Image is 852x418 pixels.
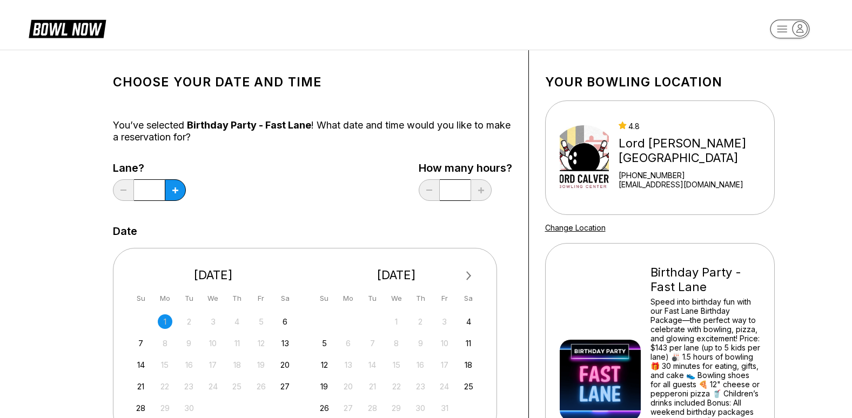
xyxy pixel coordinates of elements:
[389,358,404,372] div: Not available Wednesday, October 15th, 2025
[365,336,380,350] div: Not available Tuesday, October 7th, 2025
[437,336,452,350] div: Not available Friday, October 10th, 2025
[113,162,186,174] label: Lane?
[133,358,148,372] div: Choose Sunday, September 14th, 2025
[206,336,220,350] div: Not available Wednesday, September 10th, 2025
[365,379,380,394] div: Not available Tuesday, October 21st, 2025
[113,75,512,90] h1: Choose your Date and time
[182,358,196,372] div: Not available Tuesday, September 16th, 2025
[130,268,297,282] div: [DATE]
[254,314,269,329] div: Not available Friday, September 5th, 2025
[133,401,148,415] div: Choose Sunday, September 28th, 2025
[341,291,355,306] div: Mo
[389,314,404,329] div: Not available Wednesday, October 1st, 2025
[413,336,428,350] div: Not available Thursday, October 9th, 2025
[317,291,332,306] div: Su
[413,314,428,329] div: Not available Thursday, October 2nd, 2025
[158,358,172,372] div: Not available Monday, September 15th, 2025
[413,401,428,415] div: Not available Thursday, October 30th, 2025
[133,379,148,394] div: Choose Sunday, September 21st, 2025
[560,117,609,198] img: Lord Calvert Bowling Center
[460,267,478,285] button: Next Month
[437,291,452,306] div: Fr
[461,291,476,306] div: Sa
[413,358,428,372] div: Not available Thursday, October 16th, 2025
[182,314,196,329] div: Not available Tuesday, September 2nd, 2025
[113,225,137,237] label: Date
[278,358,292,372] div: Choose Saturday, September 20th, 2025
[437,358,452,372] div: Not available Friday, October 17th, 2025
[316,313,478,415] div: month 2025-10
[619,122,769,131] div: 4.8
[254,336,269,350] div: Not available Friday, September 12th, 2025
[413,291,428,306] div: Th
[158,291,172,306] div: Mo
[187,119,311,131] span: Birthday Party - Fast Lane
[206,358,220,372] div: Not available Wednesday, September 17th, 2025
[389,291,404,306] div: We
[230,379,244,394] div: Not available Thursday, September 25th, 2025
[365,291,380,306] div: Tu
[461,336,476,350] div: Choose Saturday, October 11th, 2025
[278,291,292,306] div: Sa
[341,401,355,415] div: Not available Monday, October 27th, 2025
[278,336,292,350] div: Choose Saturday, September 13th, 2025
[437,314,452,329] div: Not available Friday, October 3rd, 2025
[254,379,269,394] div: Not available Friday, September 26th, 2025
[389,379,404,394] div: Not available Wednesday, October 22nd, 2025
[278,379,292,394] div: Choose Saturday, September 27th, 2025
[133,336,148,350] div: Choose Sunday, September 7th, 2025
[413,379,428,394] div: Not available Thursday, October 23rd, 2025
[158,336,172,350] div: Not available Monday, September 8th, 2025
[461,379,476,394] div: Choose Saturday, October 25th, 2025
[182,336,196,350] div: Not available Tuesday, September 9th, 2025
[230,336,244,350] div: Not available Thursday, September 11th, 2025
[158,401,172,415] div: Not available Monday, September 29th, 2025
[341,358,355,372] div: Not available Monday, October 13th, 2025
[545,75,775,90] h1: Your bowling location
[313,268,480,282] div: [DATE]
[545,223,606,232] a: Change Location
[230,358,244,372] div: Not available Thursday, September 18th, 2025
[650,265,760,294] div: Birthday Party - Fast Lane
[254,291,269,306] div: Fr
[437,401,452,415] div: Not available Friday, October 31st, 2025
[419,162,512,174] label: How many hours?
[206,314,220,329] div: Not available Wednesday, September 3rd, 2025
[317,358,332,372] div: Choose Sunday, October 12th, 2025
[182,291,196,306] div: Tu
[341,336,355,350] div: Not available Monday, October 6th, 2025
[230,314,244,329] div: Not available Thursday, September 4th, 2025
[619,136,769,165] div: Lord [PERSON_NAME][GEOGRAPHIC_DATA]
[278,314,292,329] div: Choose Saturday, September 6th, 2025
[389,401,404,415] div: Not available Wednesday, October 29th, 2025
[619,171,769,180] div: [PHONE_NUMBER]
[113,119,512,143] div: You’ve selected ! What date and time would you like to make a reservation for?
[461,358,476,372] div: Choose Saturday, October 18th, 2025
[317,336,332,350] div: Choose Sunday, October 5th, 2025
[158,379,172,394] div: Not available Monday, September 22nd, 2025
[158,314,172,329] div: Not available Monday, September 1st, 2025
[317,379,332,394] div: Choose Sunday, October 19th, 2025
[389,336,404,350] div: Not available Wednesday, October 8th, 2025
[365,401,380,415] div: Not available Tuesday, October 28th, 2025
[182,379,196,394] div: Not available Tuesday, September 23rd, 2025
[437,379,452,394] div: Not available Friday, October 24th, 2025
[461,314,476,329] div: Choose Saturday, October 4th, 2025
[619,180,769,189] a: [EMAIL_ADDRESS][DOMAIN_NAME]
[365,358,380,372] div: Not available Tuesday, October 14th, 2025
[254,358,269,372] div: Not available Friday, September 19th, 2025
[206,291,220,306] div: We
[230,291,244,306] div: Th
[132,313,294,415] div: month 2025-09
[182,401,196,415] div: Not available Tuesday, September 30th, 2025
[317,401,332,415] div: Choose Sunday, October 26th, 2025
[206,379,220,394] div: Not available Wednesday, September 24th, 2025
[133,291,148,306] div: Su
[341,379,355,394] div: Not available Monday, October 20th, 2025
